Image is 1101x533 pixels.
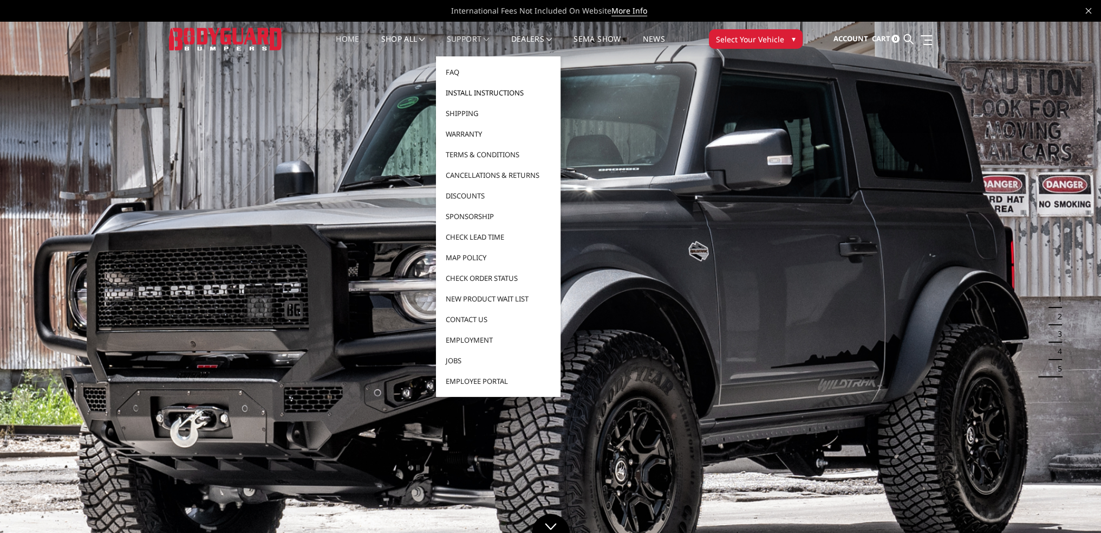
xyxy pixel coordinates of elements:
a: Cart 0 [871,24,900,54]
a: FAQ [440,62,556,82]
iframe: Chat Widget [1047,481,1101,533]
a: News [642,35,664,56]
a: Terms & Conditions [440,144,556,165]
a: Check Order Status [440,268,556,288]
a: Cancellations & Returns [440,165,556,185]
a: Contact Us [440,309,556,330]
a: Shipping [440,103,556,124]
button: Select Your Vehicle [709,29,803,49]
a: Employment [440,330,556,350]
a: Dealers [511,35,552,56]
a: Discounts [440,185,556,206]
a: Warranty [440,124,556,144]
a: Jobs [440,350,556,371]
a: Check Lead Time [440,227,556,247]
a: Support [447,35,490,56]
button: 3 of 5 [1051,325,1062,343]
a: Account [833,24,868,54]
span: ▾ [792,33,796,44]
button: 1 of 5 [1051,291,1062,308]
a: Install Instructions [440,82,556,103]
a: shop all [381,35,425,56]
span: Account [833,34,868,43]
a: SEMA Show [574,35,621,56]
a: Home [336,35,359,56]
a: Employee Portal [440,371,556,391]
button: 2 of 5 [1051,308,1062,325]
span: 0 [891,35,900,43]
span: Select Your Vehicle [716,34,784,45]
button: 4 of 5 [1051,343,1062,360]
a: New Product Wait List [440,288,556,309]
img: BODYGUARD BUMPERS [169,28,283,50]
a: MAP Policy [440,247,556,268]
button: 5 of 5 [1051,360,1062,377]
a: Sponsorship [440,206,556,227]
a: Click to Down [532,514,570,533]
span: Cart [871,34,890,43]
a: More Info [611,5,647,16]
